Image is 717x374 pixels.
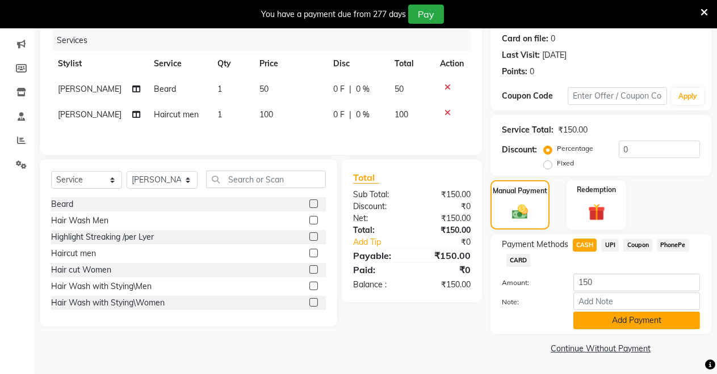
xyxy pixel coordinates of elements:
input: Amount [573,274,700,291]
label: Amount: [493,278,565,288]
th: Disc [326,51,388,76]
span: [PERSON_NAME] [58,109,121,120]
img: _gift.svg [583,202,611,223]
a: Add Tip [345,236,423,248]
span: Payment Methods [502,239,568,250]
div: ₹150.00 [412,249,479,262]
span: 50 [259,84,269,94]
div: Service Total: [502,124,554,136]
div: Paid: [345,263,412,277]
span: 0 F [333,109,345,121]
button: Apply [672,88,704,105]
div: Discount: [345,201,412,212]
div: Coupon Code [502,90,568,102]
div: 0 [551,33,555,45]
button: Pay [408,5,444,24]
div: Haircut men [51,248,96,260]
span: Coupon [623,239,652,252]
div: ₹150.00 [412,212,479,224]
input: Search or Scan [206,171,326,188]
div: Hair Wash with Stying\Men [51,280,152,292]
div: You have a payment due from 277 days [261,8,406,20]
th: Price [253,51,326,76]
label: Manual Payment [493,186,547,196]
div: 0 [530,66,534,78]
div: Net: [345,212,412,224]
span: Haircut men [154,109,199,120]
div: ₹0 [412,263,479,277]
div: ₹150.00 [412,189,479,201]
span: 1 [217,84,222,94]
div: Discount: [502,144,537,156]
div: Sub Total: [345,189,412,201]
span: Beard [154,84,176,94]
label: Redemption [577,185,616,195]
th: Total [388,51,433,76]
span: Total [353,172,379,184]
div: Beard [51,198,73,210]
span: | [349,83,351,95]
label: Percentage [557,143,593,154]
label: Fixed [557,158,574,168]
div: Hair Wash Men [51,215,108,227]
span: [PERSON_NAME] [58,84,121,94]
div: Hair Wash with Stying\Women [51,297,165,309]
div: [DATE] [542,49,567,61]
input: Add Note [573,292,700,310]
div: Highlight Streaking /per Lyer [51,231,154,243]
div: Balance : [345,279,412,291]
div: ₹150.00 [412,224,479,236]
div: ₹0 [423,236,479,248]
span: CASH [573,239,597,252]
div: Points: [502,66,527,78]
span: PhonePe [657,239,689,252]
div: ₹150.00 [558,124,588,136]
span: 0 % [356,109,370,121]
span: UPI [601,239,619,252]
span: 1 [217,109,222,120]
div: Payable: [345,249,412,262]
img: _cash.svg [507,203,533,221]
span: CARD [506,254,531,267]
button: Add Payment [573,312,700,329]
span: 100 [395,109,408,120]
div: Services [52,30,479,51]
div: Hair cut Women [51,264,111,276]
th: Qty [211,51,253,76]
th: Service [147,51,211,76]
th: Action [433,51,471,76]
span: 0 F [333,83,345,95]
span: 100 [259,109,273,120]
div: ₹0 [412,201,479,212]
span: 50 [395,84,404,94]
a: Continue Without Payment [493,343,709,355]
div: ₹150.00 [412,279,479,291]
th: Stylist [51,51,147,76]
label: Note: [493,297,565,307]
span: 0 % [356,83,370,95]
span: | [349,109,351,121]
div: Card on file: [502,33,548,45]
input: Enter Offer / Coupon Code [568,87,667,105]
div: Last Visit: [502,49,540,61]
div: Total: [345,224,412,236]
